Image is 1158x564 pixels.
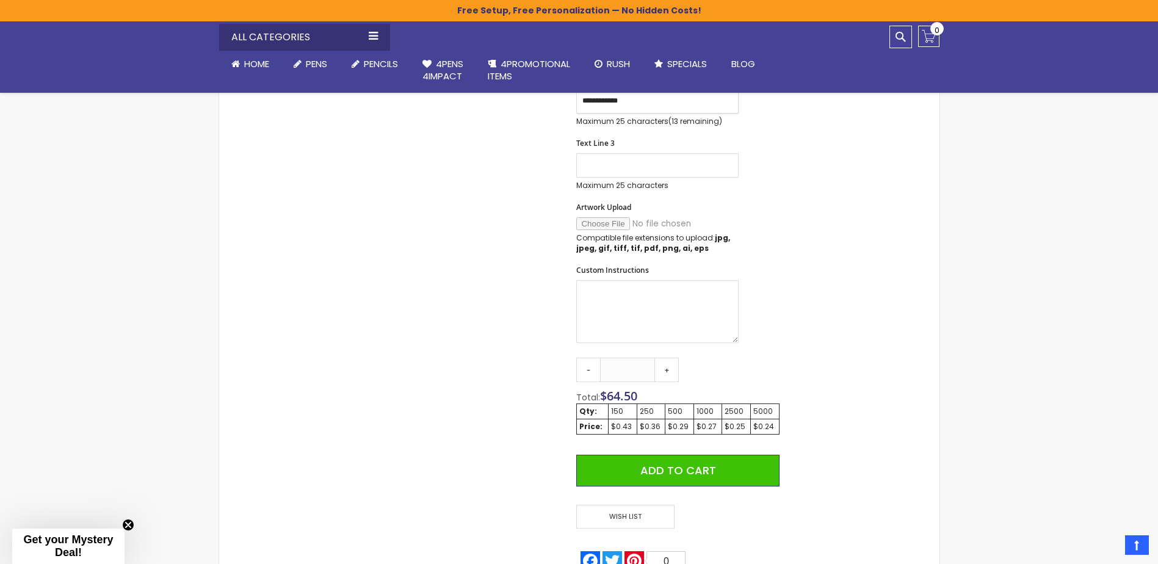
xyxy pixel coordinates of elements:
[364,57,398,70] span: Pencils
[719,51,767,78] a: Blog
[219,51,281,78] a: Home
[410,51,476,90] a: 4Pens4impact
[607,388,637,404] span: 64.50
[611,422,634,432] div: $0.43
[753,407,776,416] div: 5000
[607,57,630,70] span: Rush
[576,265,649,275] span: Custom Instructions
[476,51,582,90] a: 4PROMOTIONALITEMS
[1125,535,1149,555] a: Top
[582,51,642,78] a: Rush
[640,407,663,416] div: 250
[576,391,600,403] span: Total:
[668,422,691,432] div: $0.29
[753,422,776,432] div: $0.24
[579,406,597,416] strong: Qty:
[576,202,631,212] span: Artwork Upload
[642,51,719,78] a: Specials
[600,388,637,404] span: $
[281,51,339,78] a: Pens
[731,57,755,70] span: Blog
[576,233,739,253] p: Compatible file extensions to upload:
[725,407,748,416] div: 2500
[640,463,716,478] span: Add to Cart
[339,51,410,78] a: Pencils
[219,24,390,51] div: All Categories
[23,533,113,559] span: Get your Mystery Deal!
[576,455,779,486] button: Add to Cart
[918,26,939,47] a: 0
[668,116,722,126] span: (13 remaining)
[667,57,707,70] span: Specials
[576,181,739,190] p: Maximum 25 characters
[576,505,678,529] a: Wish List
[576,117,739,126] p: Maximum 25 characters
[576,358,601,382] a: -
[576,505,674,529] span: Wish List
[697,407,719,416] div: 1000
[668,407,691,416] div: 500
[488,57,570,82] span: 4PROMOTIONAL ITEMS
[422,57,463,82] span: 4Pens 4impact
[244,57,269,70] span: Home
[576,138,615,148] span: Text Line 3
[306,57,327,70] span: Pens
[12,529,125,564] div: Get your Mystery Deal!Close teaser
[654,358,679,382] a: +
[725,422,748,432] div: $0.25
[579,421,603,432] strong: Price:
[935,24,939,36] span: 0
[640,422,663,432] div: $0.36
[576,233,730,253] strong: jpg, jpeg, gif, tiff, tif, pdf, png, ai, eps
[122,519,134,531] button: Close teaser
[697,422,719,432] div: $0.27
[611,407,634,416] div: 150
